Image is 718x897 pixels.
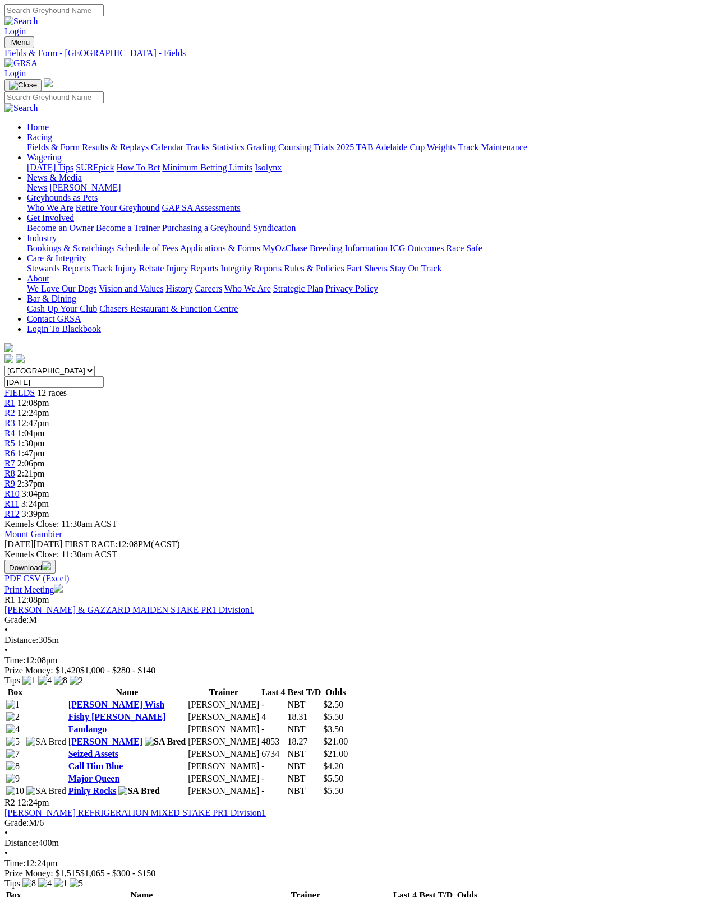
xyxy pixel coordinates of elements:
[4,418,15,428] span: R3
[27,314,81,323] a: Contact GRSA
[278,142,311,152] a: Coursing
[4,595,15,604] span: R1
[17,595,49,604] span: 12:08pm
[390,263,441,273] a: Stay On Track
[253,223,296,233] a: Syndication
[65,539,117,549] span: FIRST RACE:
[76,163,114,172] a: SUREpick
[22,878,36,889] img: 8
[27,203,73,212] a: Who We Are
[323,687,348,698] th: Odds
[27,294,76,303] a: Bar & Dining
[27,163,73,172] a: [DATE] Tips
[261,736,286,747] td: 4853
[68,724,107,734] a: Fandango
[4,398,15,408] span: R1
[11,38,30,47] span: Menu
[4,655,714,665] div: 12:08pm
[336,142,425,152] a: 2025 TAB Adelaide Cup
[99,284,163,293] a: Vision and Values
[6,761,20,771] img: 8
[323,749,348,759] span: $21.00
[261,724,286,735] td: -
[6,749,20,759] img: 7
[27,233,57,243] a: Industry
[187,785,260,797] td: [PERSON_NAME]
[323,724,343,734] span: $3.50
[323,774,343,783] span: $5.50
[17,459,45,468] span: 2:06pm
[187,773,260,784] td: [PERSON_NAME]
[6,712,20,722] img: 2
[287,748,322,760] td: NBT
[4,615,714,625] div: M
[68,687,187,698] th: Name
[27,163,714,173] div: Wagering
[255,163,282,172] a: Isolynx
[22,489,49,498] span: 3:04pm
[261,785,286,797] td: -
[27,142,80,152] a: Fields & Form
[27,284,714,294] div: About
[4,665,714,676] div: Prize Money: $1,420
[22,676,36,686] img: 1
[27,304,97,313] a: Cash Up Your Club
[6,786,24,796] img: 10
[9,81,37,90] img: Close
[427,142,456,152] a: Weights
[80,665,156,675] span: $1,000 - $280 - $140
[323,761,343,771] span: $4.20
[4,519,117,529] span: Kennels Close: 11:30am ACST
[4,36,34,48] button: Toggle navigation
[263,243,307,253] a: MyOzChase
[92,263,164,273] a: Track Injury Rebate
[54,584,63,593] img: printer.svg
[4,818,714,828] div: M/6
[54,878,67,889] img: 1
[261,748,286,760] td: 6734
[151,142,183,152] a: Calendar
[70,878,83,889] img: 5
[4,408,15,418] span: R2
[44,78,53,87] img: logo-grsa-white.png
[4,828,8,838] span: •
[17,479,45,488] span: 2:37pm
[287,761,322,772] td: NBT
[4,509,20,519] span: R12
[27,193,98,202] a: Greyhounds as Pets
[4,449,15,458] span: R6
[4,585,63,594] a: Print Meeting
[42,561,51,570] img: download.svg
[313,142,334,152] a: Trials
[4,489,20,498] a: R10
[4,655,26,665] span: Time:
[390,243,444,253] a: ICG Outcomes
[187,699,260,710] td: [PERSON_NAME]
[4,16,38,26] img: Search
[27,142,714,152] div: Racing
[17,428,45,438] span: 1:04pm
[38,676,52,686] img: 4
[4,26,26,36] a: Login
[49,183,121,192] a: [PERSON_NAME]
[68,786,117,796] a: Pinky Rocks
[4,469,15,478] span: R8
[4,676,20,685] span: Tips
[4,79,42,91] button: Toggle navigation
[4,635,38,645] span: Distance:
[325,284,378,293] a: Privacy Policy
[4,868,714,878] div: Prize Money: $1,515
[195,284,222,293] a: Careers
[4,459,15,468] span: R7
[4,818,29,827] span: Grade:
[323,786,343,796] span: $5.50
[4,479,15,488] a: R9
[287,724,322,735] td: NBT
[4,58,38,68] img: GRSA
[165,284,192,293] a: History
[17,398,49,408] span: 12:08pm
[186,142,210,152] a: Tracks
[4,858,26,868] span: Time:
[4,560,56,574] button: Download
[187,724,260,735] td: [PERSON_NAME]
